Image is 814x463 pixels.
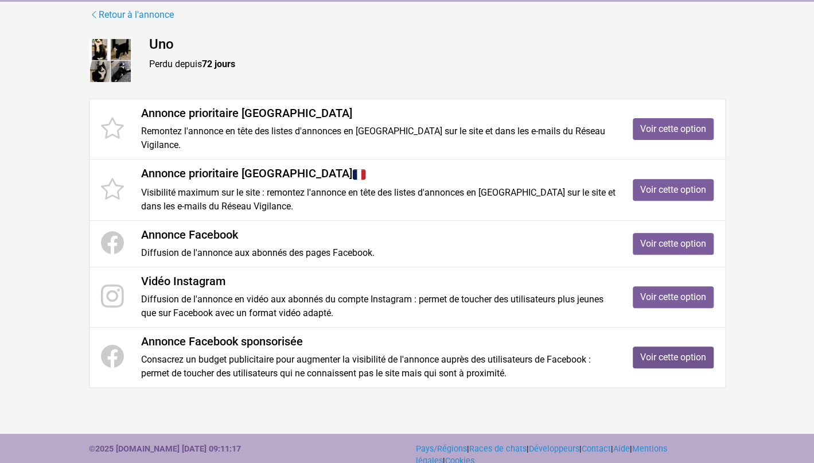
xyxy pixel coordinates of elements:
img: France [352,168,366,181]
a: Voir cette option [633,347,714,368]
h4: Annonce prioritaire [GEOGRAPHIC_DATA] [141,106,616,120]
h4: Vidéo Instagram [141,274,616,288]
a: Voir cette option [633,179,714,201]
a: Voir cette option [633,286,714,308]
p: Visibilité maximum sur le site : remontez l'annonce en tête des listes d'annonces en [GEOGRAPHIC_... [141,186,616,213]
p: Perdu depuis [149,57,726,71]
h4: Annonce Facebook sponsorisée [141,334,616,348]
p: Remontez l'annonce en tête des listes d'annonces en [GEOGRAPHIC_DATA] sur le site et dans les e-m... [141,124,616,152]
p: Consacrez un budget publicitaire pour augmenter la visibilité de l'annonce auprès des utilisateur... [141,353,616,380]
strong: 72 jours [202,59,235,69]
a: Voir cette option [633,233,714,255]
a: Races de chats [469,444,527,454]
a: Aide [613,444,630,454]
a: Voir cette option [633,118,714,140]
a: Pays/Régions [416,444,467,454]
p: Diffusion de l'annonce aux abonnés des pages Facebook. [141,246,616,260]
h4: Annonce Facebook [141,228,616,242]
a: Retour à l'annonce [89,7,174,22]
p: Diffusion de l'annonce en vidéo aux abonnés du compte Instagram : permet de toucher des utilisate... [141,293,616,320]
h4: Uno [149,36,726,53]
a: Contact [582,444,611,454]
a: Développeurs [529,444,579,454]
strong: ©2025 [DOMAIN_NAME] [DATE] 09:11:17 [89,444,241,454]
h4: Annonce prioritaire [GEOGRAPHIC_DATA] [141,166,616,181]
